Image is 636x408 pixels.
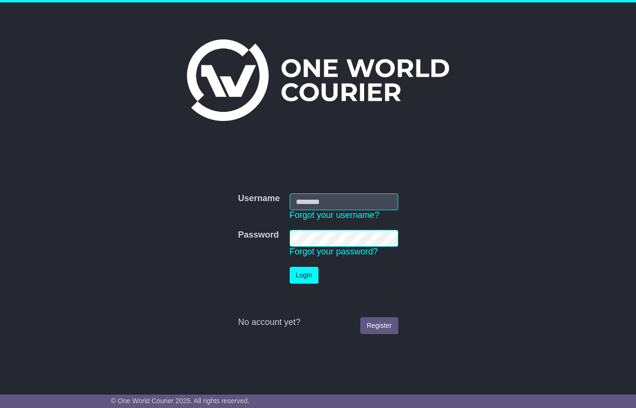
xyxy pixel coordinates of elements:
[187,39,449,121] img: One World
[238,193,280,204] label: Username
[238,230,279,240] label: Password
[111,397,250,405] span: © One World Courier 2025. All rights reserved.
[238,317,398,328] div: No account yet?
[290,210,379,220] a: Forgot your username?
[290,247,378,256] a: Forgot your password?
[290,267,318,284] button: Login
[360,317,398,334] a: Register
